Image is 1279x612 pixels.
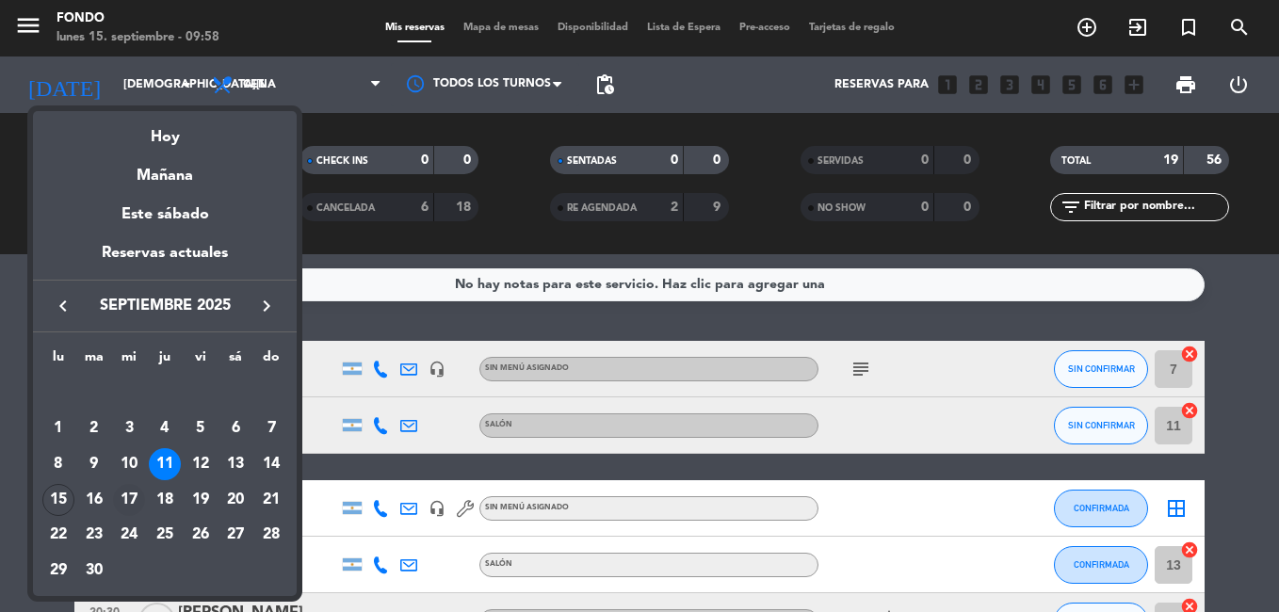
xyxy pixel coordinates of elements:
td: 12 de septiembre de 2025 [183,446,219,482]
div: 4 [149,412,181,444]
td: 11 de septiembre de 2025 [147,446,183,482]
div: 12 [185,448,217,480]
div: 30 [78,555,110,587]
div: 14 [255,448,287,480]
i: keyboard_arrow_right [255,295,278,317]
div: 19 [185,484,217,516]
button: keyboard_arrow_right [250,294,283,318]
div: 27 [219,520,251,552]
td: 2 de septiembre de 2025 [76,411,112,447]
div: 1 [42,412,74,444]
td: 20 de septiembre de 2025 [219,482,254,518]
div: 11 [149,448,181,480]
td: 16 de septiembre de 2025 [76,482,112,518]
div: 10 [113,448,145,480]
th: domingo [253,346,289,376]
div: Hoy [33,111,297,150]
td: 1 de septiembre de 2025 [40,411,76,447]
td: 17 de septiembre de 2025 [111,482,147,518]
div: 21 [255,484,287,516]
td: 5 de septiembre de 2025 [183,411,219,447]
div: 23 [78,520,110,552]
div: 16 [78,484,110,516]
td: 7 de septiembre de 2025 [253,411,289,447]
th: sábado [219,346,254,376]
td: 23 de septiembre de 2025 [76,518,112,554]
td: 27 de septiembre de 2025 [219,518,254,554]
td: 14 de septiembre de 2025 [253,446,289,482]
div: 8 [42,448,74,480]
td: 8 de septiembre de 2025 [40,446,76,482]
th: lunes [40,346,76,376]
div: 26 [185,520,217,552]
th: viernes [183,346,219,376]
div: 20 [219,484,251,516]
td: 26 de septiembre de 2025 [183,518,219,554]
div: 28 [255,520,287,552]
div: 5 [185,412,217,444]
div: 6 [219,412,251,444]
div: 7 [255,412,287,444]
div: 18 [149,484,181,516]
td: 18 de septiembre de 2025 [147,482,183,518]
button: keyboard_arrow_left [46,294,80,318]
td: 29 de septiembre de 2025 [40,553,76,588]
td: 6 de septiembre de 2025 [219,411,254,447]
div: Mañana [33,150,297,188]
div: Reservas actuales [33,241,297,280]
div: 3 [113,412,145,444]
th: martes [76,346,112,376]
div: 9 [78,448,110,480]
th: jueves [147,346,183,376]
td: 21 de septiembre de 2025 [253,482,289,518]
div: 25 [149,520,181,552]
div: 24 [113,520,145,552]
td: 13 de septiembre de 2025 [219,446,254,482]
td: 19 de septiembre de 2025 [183,482,219,518]
td: 4 de septiembre de 2025 [147,411,183,447]
td: 9 de septiembre de 2025 [76,446,112,482]
span: septiembre 2025 [80,294,250,318]
div: 29 [42,555,74,587]
td: 22 de septiembre de 2025 [40,518,76,554]
div: 17 [113,484,145,516]
td: SEP. [40,376,289,411]
div: 13 [219,448,251,480]
div: 15 [42,484,74,516]
div: 22 [42,520,74,552]
div: Este sábado [33,188,297,241]
td: 24 de septiembre de 2025 [111,518,147,554]
td: 15 de septiembre de 2025 [40,482,76,518]
i: keyboard_arrow_left [52,295,74,317]
td: 10 de septiembre de 2025 [111,446,147,482]
td: 28 de septiembre de 2025 [253,518,289,554]
td: 30 de septiembre de 2025 [76,553,112,588]
th: miércoles [111,346,147,376]
td: 25 de septiembre de 2025 [147,518,183,554]
div: 2 [78,412,110,444]
td: 3 de septiembre de 2025 [111,411,147,447]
